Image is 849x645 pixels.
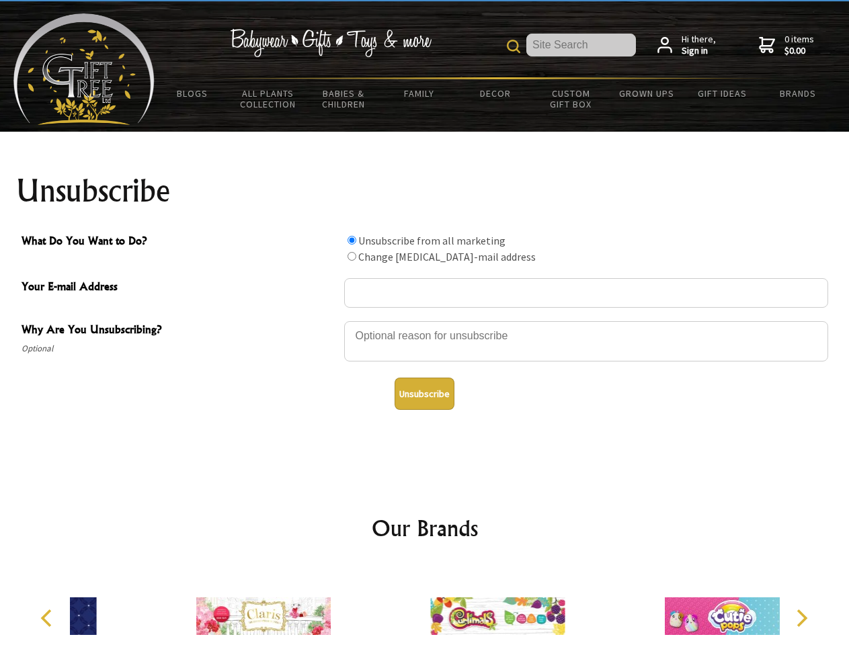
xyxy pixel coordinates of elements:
span: What Do You Want to Do? [22,232,337,252]
input: What Do You Want to Do? [348,236,356,245]
a: Decor [457,79,533,107]
span: Optional [22,341,337,357]
a: Hi there,Sign in [657,34,716,57]
h2: Our Brands [27,512,823,544]
a: Family [382,79,458,107]
span: Why Are You Unsubscribing? [22,321,337,341]
a: Babies & Children [306,79,382,118]
a: Grown Ups [608,79,684,107]
img: Babyware - Gifts - Toys and more... [13,13,155,125]
span: Your E-mail Address [22,278,337,298]
input: What Do You Want to Do? [348,252,356,261]
a: 0 items$0.00 [759,34,814,57]
img: product search [507,40,520,53]
span: 0 items [784,33,814,57]
a: Gift Ideas [684,79,760,107]
textarea: Why Are You Unsubscribing? [344,321,828,361]
label: Change [MEDICAL_DATA]-mail address [358,250,536,263]
button: Previous [34,603,63,633]
strong: $0.00 [784,45,814,57]
a: Brands [760,79,836,107]
a: BLOGS [155,79,231,107]
strong: Sign in [682,45,716,57]
button: Unsubscribe [395,378,454,410]
input: Your E-mail Address [344,278,828,308]
input: Site Search [526,34,636,56]
label: Unsubscribe from all marketing [358,234,506,247]
a: All Plants Collection [231,79,307,118]
button: Next [786,603,816,633]
h1: Unsubscribe [16,175,834,207]
a: Custom Gift Box [533,79,609,118]
img: Babywear - Gifts - Toys & more [230,29,432,57]
span: Hi there, [682,34,716,57]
